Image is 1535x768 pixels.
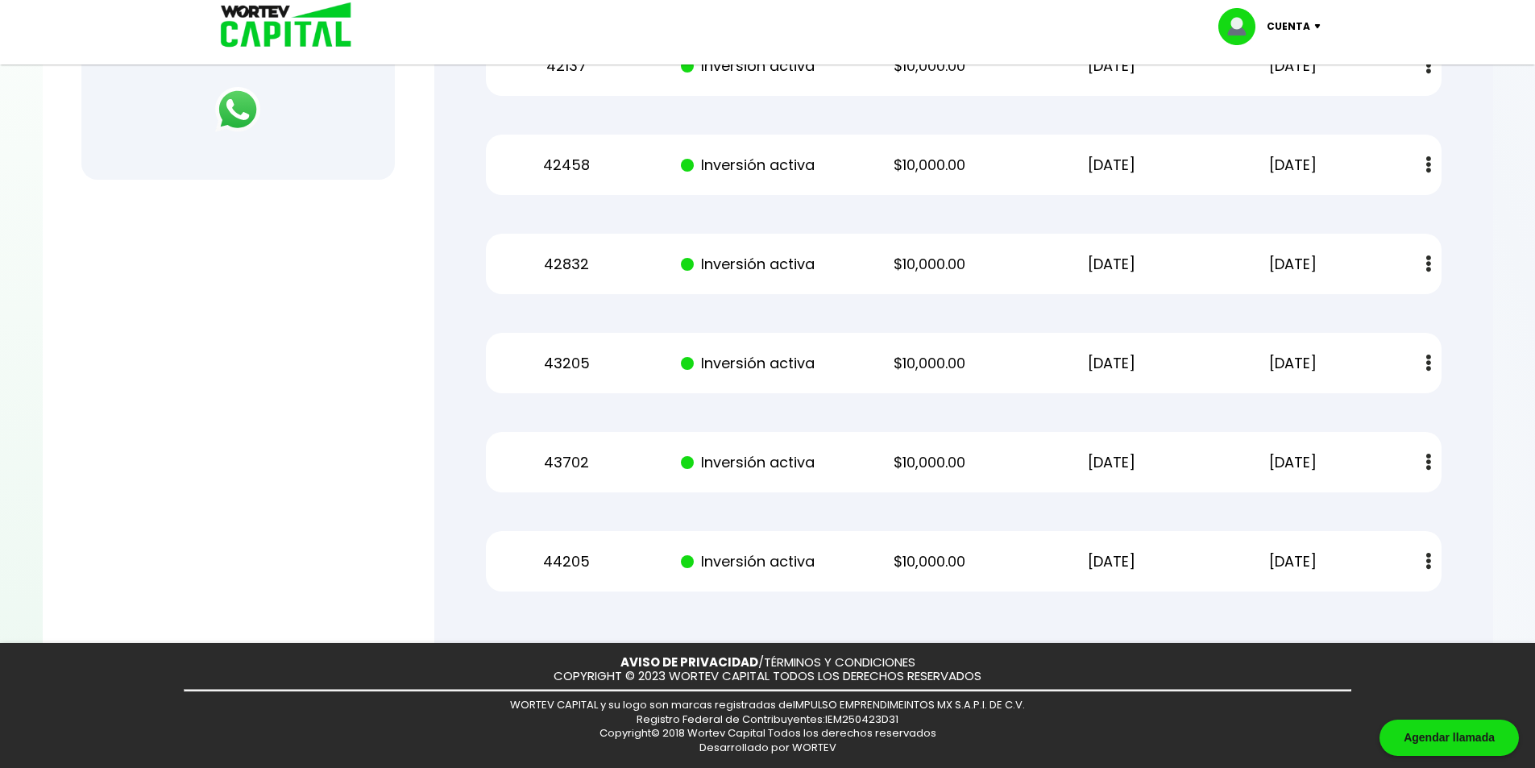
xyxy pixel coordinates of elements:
[672,351,825,376] p: Inversión activa
[599,725,936,741] span: Copyright© 2018 Wortev Capital Todos los derechos reservados
[1267,15,1310,39] p: Cuenta
[490,252,643,276] p: 42832
[1310,24,1332,29] img: icon-down
[490,153,643,177] p: 42458
[620,654,758,670] a: AVISO DE PRIVACIDAD
[1035,153,1188,177] p: [DATE]
[764,654,915,670] a: TÉRMINOS Y CONDICIONES
[554,670,981,683] p: COPYRIGHT © 2023 WORTEV CAPITAL TODOS LOS DERECHOS RESERVADOS
[1218,8,1267,45] img: profile-image
[672,450,825,475] p: Inversión activa
[510,697,1025,712] span: WORTEV CAPITAL y su logo son marcas registradas de IMPULSO EMPRENDIMEINTOS MX S.A.P.I. DE C.V.
[1035,252,1188,276] p: [DATE]
[672,153,825,177] p: Inversión activa
[490,550,643,574] p: 44205
[853,351,1006,376] p: $10,000.00
[1035,550,1188,574] p: [DATE]
[1217,252,1370,276] p: [DATE]
[853,450,1006,475] p: $10,000.00
[672,54,825,78] p: Inversión activa
[1035,450,1188,475] p: [DATE]
[1035,351,1188,376] p: [DATE]
[1217,153,1370,177] p: [DATE]
[490,450,643,475] p: 43702
[490,54,643,78] p: 42137
[620,656,915,670] p: /
[672,550,825,574] p: Inversión activa
[853,54,1006,78] p: $10,000.00
[1217,550,1370,574] p: [DATE]
[637,712,898,727] span: Registro Federal de Contribuyentes: IEM250423D31
[1217,54,1370,78] p: [DATE]
[853,153,1006,177] p: $10,000.00
[1217,450,1370,475] p: [DATE]
[699,740,836,755] span: Desarrollado por WORTEV
[1035,54,1188,78] p: [DATE]
[853,252,1006,276] p: $10,000.00
[1217,351,1370,376] p: [DATE]
[215,87,260,132] img: logos_whatsapp-icon.242b2217.svg
[853,550,1006,574] p: $10,000.00
[672,252,825,276] p: Inversión activa
[1379,720,1519,756] div: Agendar llamada
[490,351,643,376] p: 43205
